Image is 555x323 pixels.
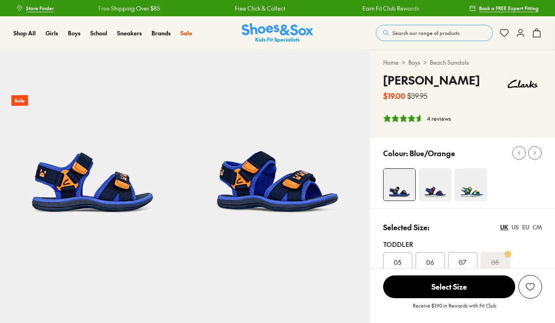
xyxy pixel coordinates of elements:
a: Boys [68,29,80,37]
a: Beach Sandals [430,58,469,67]
button: Add to Wishlist [518,275,542,299]
a: Sneakers [117,29,142,37]
img: 4-503436_1 [384,169,415,201]
span: 07 [459,257,466,267]
h4: [PERSON_NAME] [383,72,480,89]
span: 05 [394,257,401,267]
span: Search our range of products [392,29,460,37]
img: 4-553512_1 [419,168,451,201]
p: Colour: [383,148,408,159]
a: Boys [408,58,420,67]
img: 5-503437_1 [185,50,370,235]
span: Store Finder [26,4,54,12]
a: Shop All [13,29,36,37]
a: Store Finder [16,1,54,15]
s: 08 [491,257,499,267]
img: 4-553506_1 [455,168,487,201]
div: 4 reviews [427,114,451,123]
p: Receive $1.90 in Rewards with Fit Club [413,302,496,316]
img: SNS_Logo_Responsive.svg [242,23,313,43]
div: Toddler [383,239,542,249]
div: > > [383,58,542,67]
img: Vendor logo [503,72,542,96]
a: Shoes & Sox [242,23,313,43]
a: Home [383,58,399,67]
p: Sale [11,95,28,106]
b: $19.00 [383,90,405,101]
a: Brands [152,29,171,37]
p: Selected Size: [383,222,429,233]
button: Select Size [383,275,515,299]
span: 06 [426,257,434,267]
a: Earn Fit Club Rewards [358,4,414,13]
a: Free Shipping Over $85 [93,4,155,13]
div: EU [522,223,529,231]
div: US [512,223,519,231]
div: UK [500,223,508,231]
button: Search our range of products [376,25,493,41]
s: $39.95 [407,90,427,101]
span: Book a FREE Expert Fitting [479,4,539,12]
a: Sale [180,29,192,37]
p: Blue/Orange [410,148,455,159]
button: 4.75 stars, 4 ratings [383,114,451,123]
a: Free Click & Collect [230,4,280,13]
a: Girls [46,29,58,37]
a: School [90,29,107,37]
div: CM [533,223,542,231]
a: Book a FREE Expert Fitting [469,1,539,15]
